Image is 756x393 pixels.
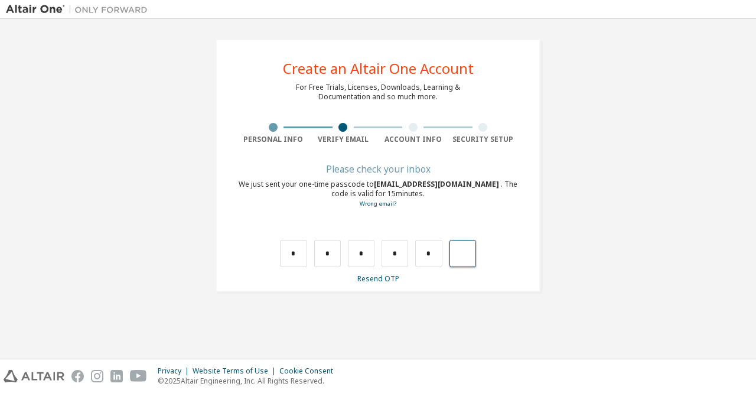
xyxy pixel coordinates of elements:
img: altair_logo.svg [4,370,64,382]
div: Personal Info [238,135,308,144]
div: For Free Trials, Licenses, Downloads, Learning & Documentation and so much more. [296,83,460,102]
a: Resend OTP [357,274,399,284]
div: Security Setup [448,135,519,144]
div: Please check your inbox [238,165,518,173]
span: [EMAIL_ADDRESS][DOMAIN_NAME] [374,179,501,189]
div: Account Info [378,135,448,144]
div: Cookie Consent [279,366,340,376]
div: Website Terms of Use [193,366,279,376]
img: Altair One [6,4,154,15]
p: © 2025 Altair Engineering, Inc. All Rights Reserved. [158,376,340,386]
div: Verify Email [308,135,379,144]
img: youtube.svg [130,370,147,382]
a: Go back to the registration form [360,200,396,207]
div: We just sent your one-time passcode to . The code is valid for 15 minutes. [238,180,518,209]
img: instagram.svg [91,370,103,382]
img: facebook.svg [71,370,84,382]
div: Privacy [158,366,193,376]
div: Create an Altair One Account [283,61,474,76]
img: linkedin.svg [110,370,123,382]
